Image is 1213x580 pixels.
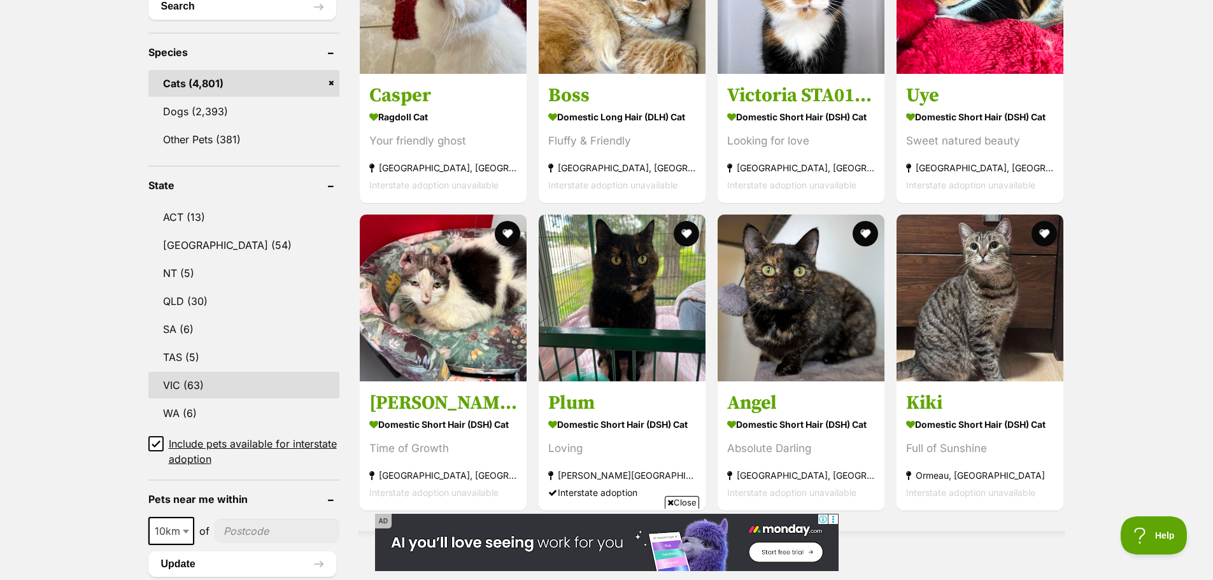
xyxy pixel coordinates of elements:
iframe: Help Scout Beacon - Open [1121,516,1188,555]
strong: Ormeau, [GEOGRAPHIC_DATA] [906,467,1054,484]
a: Include pets available for interstate adoption [148,436,339,467]
span: Interstate adoption unavailable [906,179,1035,190]
h3: Victoria STA013946 [727,83,875,107]
div: Full of Sunshine [906,440,1054,457]
strong: [GEOGRAPHIC_DATA], [GEOGRAPHIC_DATA] [369,159,517,176]
div: Loving [548,440,696,457]
span: Interstate adoption unavailable [369,179,499,190]
h3: Boss [548,83,696,107]
span: Interstate adoption unavailable [548,179,677,190]
h3: Kiki [906,391,1054,415]
h3: Casper [369,83,517,107]
div: Time of Growth [369,440,517,457]
h3: [PERSON_NAME] [369,391,517,415]
a: Boss Domestic Long Hair (DLH) Cat Fluffy & Friendly [GEOGRAPHIC_DATA], [GEOGRAPHIC_DATA] Intersta... [539,73,706,202]
strong: [GEOGRAPHIC_DATA], [GEOGRAPHIC_DATA] [369,467,517,484]
strong: Domestic Short Hair (DSH) Cat [906,415,1054,434]
button: Update [148,551,336,577]
header: Species [148,46,339,58]
strong: Domestic Short Hair (DSH) Cat [906,107,1054,125]
span: 10km [150,522,193,540]
a: ACT (13) [148,204,339,230]
input: postcode [215,519,339,543]
span: of [199,523,209,539]
a: Dogs (2,393) [148,98,339,125]
span: AD [375,514,392,528]
a: Cats (4,801) [148,70,339,97]
button: favourite [1032,221,1058,246]
a: VIC (63) [148,372,339,399]
strong: [GEOGRAPHIC_DATA], [GEOGRAPHIC_DATA] [548,159,696,176]
strong: [PERSON_NAME][GEOGRAPHIC_DATA], [GEOGRAPHIC_DATA] [548,467,696,484]
img: Angel - Domestic Short Hair (DSH) Cat [718,215,884,381]
strong: Domestic Long Hair (DLH) Cat [548,107,696,125]
a: NT (5) [148,260,339,286]
strong: Domestic Short Hair (DSH) Cat [369,415,517,434]
a: [PERSON_NAME] Domestic Short Hair (DSH) Cat Time of Growth [GEOGRAPHIC_DATA], [GEOGRAPHIC_DATA] I... [360,381,527,511]
button: favourite [853,221,878,246]
a: TAS (5) [148,344,339,371]
a: WA (6) [148,400,339,427]
h3: Plum [548,391,696,415]
a: Angel Domestic Short Hair (DSH) Cat Absolute Darling [GEOGRAPHIC_DATA], [GEOGRAPHIC_DATA] Interst... [718,381,884,511]
span: Interstate adoption unavailable [727,179,856,190]
button: favourite [495,221,520,246]
a: QLD (30) [148,288,339,315]
div: Sweet natured beauty [906,132,1054,149]
strong: [GEOGRAPHIC_DATA], [GEOGRAPHIC_DATA] [727,159,875,176]
img: Zayd - Domestic Short Hair (DSH) Cat [360,215,527,381]
span: Interstate adoption unavailable [369,487,499,498]
span: Include pets available for interstate adoption [169,436,339,467]
span: Interstate adoption unavailable [906,487,1035,498]
button: favourite [674,221,699,246]
a: Uye Domestic Short Hair (DSH) Cat Sweet natured beauty [GEOGRAPHIC_DATA], [GEOGRAPHIC_DATA] Inter... [897,73,1063,202]
div: Fluffy & Friendly [548,132,696,149]
header: Pets near me within [148,493,339,505]
div: Interstate adoption [548,484,696,501]
iframe: Advertisement [606,573,607,574]
a: SA (6) [148,316,339,343]
div: Looking for love [727,132,875,149]
span: 10km [148,517,194,545]
strong: [GEOGRAPHIC_DATA], [GEOGRAPHIC_DATA] [906,159,1054,176]
a: Casper Ragdoll Cat Your friendly ghost [GEOGRAPHIC_DATA], [GEOGRAPHIC_DATA] Interstate adoption u... [360,73,527,202]
strong: [GEOGRAPHIC_DATA], [GEOGRAPHIC_DATA] [727,467,875,484]
a: Plum Domestic Short Hair (DSH) Cat Loving [PERSON_NAME][GEOGRAPHIC_DATA], [GEOGRAPHIC_DATA] Inter... [539,381,706,511]
a: Victoria STA013946 Domestic Short Hair (DSH) Cat Looking for love [GEOGRAPHIC_DATA], [GEOGRAPHIC_... [718,73,884,202]
span: Interstate adoption unavailable [727,487,856,498]
h3: Angel [727,391,875,415]
a: Kiki Domestic Short Hair (DSH) Cat Full of Sunshine Ormeau, [GEOGRAPHIC_DATA] Interstate adoption... [897,381,1063,511]
div: Your friendly ghost [369,132,517,149]
h3: Uye [906,83,1054,107]
strong: Ragdoll Cat [369,107,517,125]
img: Kiki - Domestic Short Hair (DSH) Cat [897,215,1063,381]
span: Close [665,496,699,509]
header: State [148,180,339,191]
strong: Domestic Short Hair (DSH) Cat [727,415,875,434]
strong: Domestic Short Hair (DSH) Cat [548,415,696,434]
strong: Domestic Short Hair (DSH) Cat [727,107,875,125]
a: [GEOGRAPHIC_DATA] (54) [148,232,339,258]
a: Other Pets (381) [148,126,339,153]
img: Plum - Domestic Short Hair (DSH) Cat [539,215,706,381]
div: Absolute Darling [727,440,875,457]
